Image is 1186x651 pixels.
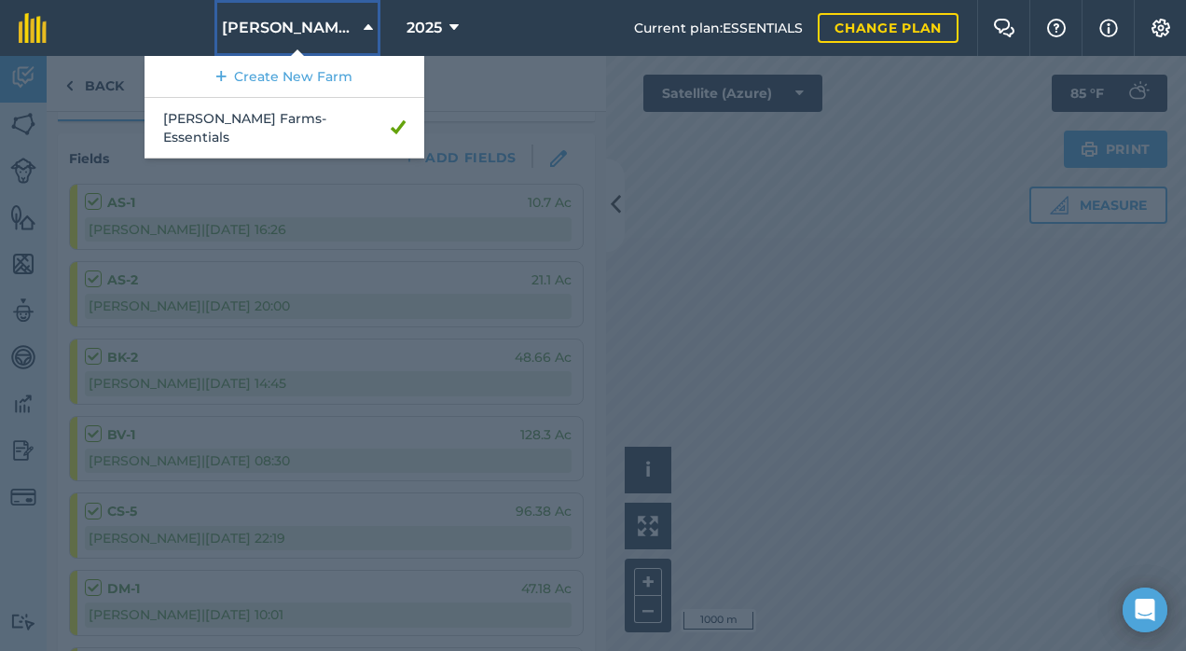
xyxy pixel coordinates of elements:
[222,17,356,39] span: [PERSON_NAME] Farms
[1150,19,1172,37] img: A cog icon
[818,13,958,43] a: Change plan
[993,19,1015,37] img: Two speech bubbles overlapping with the left bubble in the forefront
[407,17,442,39] span: 2025
[1123,588,1167,632] div: Open Intercom Messenger
[1099,17,1118,39] img: svg+xml;base64,PHN2ZyB4bWxucz0iaHR0cDovL3d3dy53My5vcmcvMjAwMC9zdmciIHdpZHRoPSIxNyIgaGVpZ2h0PSIxNy...
[19,13,47,43] img: fieldmargin Logo
[634,18,803,38] span: Current plan : ESSENTIALS
[1045,19,1068,37] img: A question mark icon
[145,56,424,98] a: Create New Farm
[145,98,424,159] a: [PERSON_NAME] Farms- Essentials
